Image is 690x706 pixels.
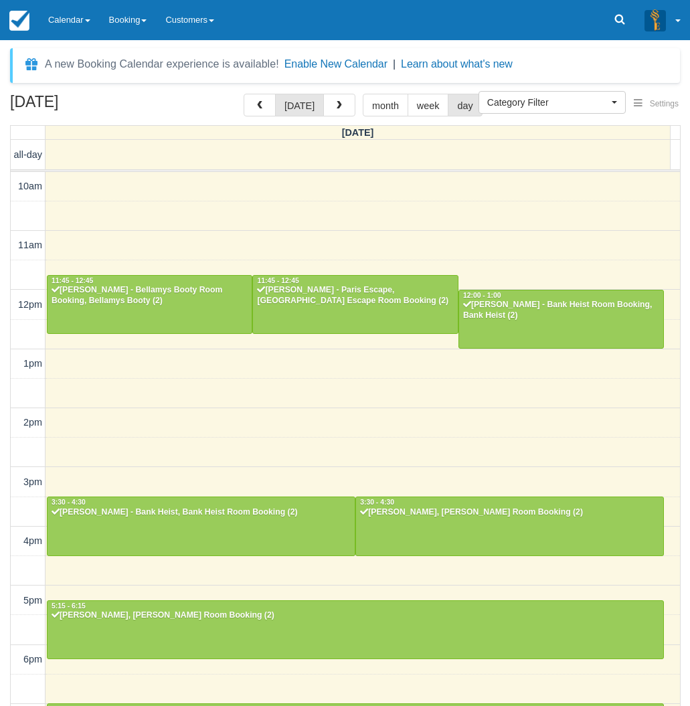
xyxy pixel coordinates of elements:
[47,275,252,334] a: 11:45 - 12:45[PERSON_NAME] - Bellamys Booty Room Booking, Bellamys Booty (2)
[52,277,93,284] span: 11:45 - 12:45
[47,600,664,659] a: 5:15 - 6:15[PERSON_NAME], [PERSON_NAME] Room Booking (2)
[257,277,298,284] span: 11:45 - 12:45
[51,507,351,518] div: [PERSON_NAME] - Bank Heist, Bank Heist Room Booking (2)
[393,58,396,70] span: |
[408,94,449,116] button: week
[52,602,86,610] span: 5:15 - 6:15
[363,94,408,116] button: month
[650,99,679,108] span: Settings
[18,299,42,310] span: 12pm
[23,476,42,487] span: 3pm
[463,292,501,299] span: 12:00 - 1:00
[462,300,660,321] div: [PERSON_NAME] - Bank Heist Room Booking, Bank Heist (2)
[23,535,42,546] span: 4pm
[284,58,387,71] button: Enable New Calendar
[9,11,29,31] img: checkfront-main-nav-mini-logo.png
[18,181,42,191] span: 10am
[51,610,660,621] div: [PERSON_NAME], [PERSON_NAME] Room Booking (2)
[401,58,513,70] a: Learn about what's new
[360,499,394,506] span: 3:30 - 4:30
[23,358,42,369] span: 1pm
[479,91,626,114] button: Category Filter
[256,285,454,306] div: [PERSON_NAME] - Paris Escape, [GEOGRAPHIC_DATA] Escape Room Booking (2)
[448,94,482,116] button: day
[18,240,42,250] span: 11am
[45,56,279,72] div: A new Booking Calendar experience is available!
[644,9,666,31] img: A3
[23,417,42,428] span: 2pm
[14,149,42,160] span: all-day
[23,654,42,665] span: 6pm
[487,96,608,109] span: Category Filter
[342,127,374,138] span: [DATE]
[47,497,355,555] a: 3:30 - 4:30[PERSON_NAME] - Bank Heist, Bank Heist Room Booking (2)
[275,94,324,116] button: [DATE]
[51,285,248,306] div: [PERSON_NAME] - Bellamys Booty Room Booking, Bellamys Booty (2)
[10,94,179,118] h2: [DATE]
[626,94,687,114] button: Settings
[52,499,86,506] span: 3:30 - 4:30
[23,595,42,606] span: 5pm
[355,497,664,555] a: 3:30 - 4:30[PERSON_NAME], [PERSON_NAME] Room Booking (2)
[252,275,458,334] a: 11:45 - 12:45[PERSON_NAME] - Paris Escape, [GEOGRAPHIC_DATA] Escape Room Booking (2)
[458,290,664,349] a: 12:00 - 1:00[PERSON_NAME] - Bank Heist Room Booking, Bank Heist (2)
[359,507,660,518] div: [PERSON_NAME], [PERSON_NAME] Room Booking (2)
